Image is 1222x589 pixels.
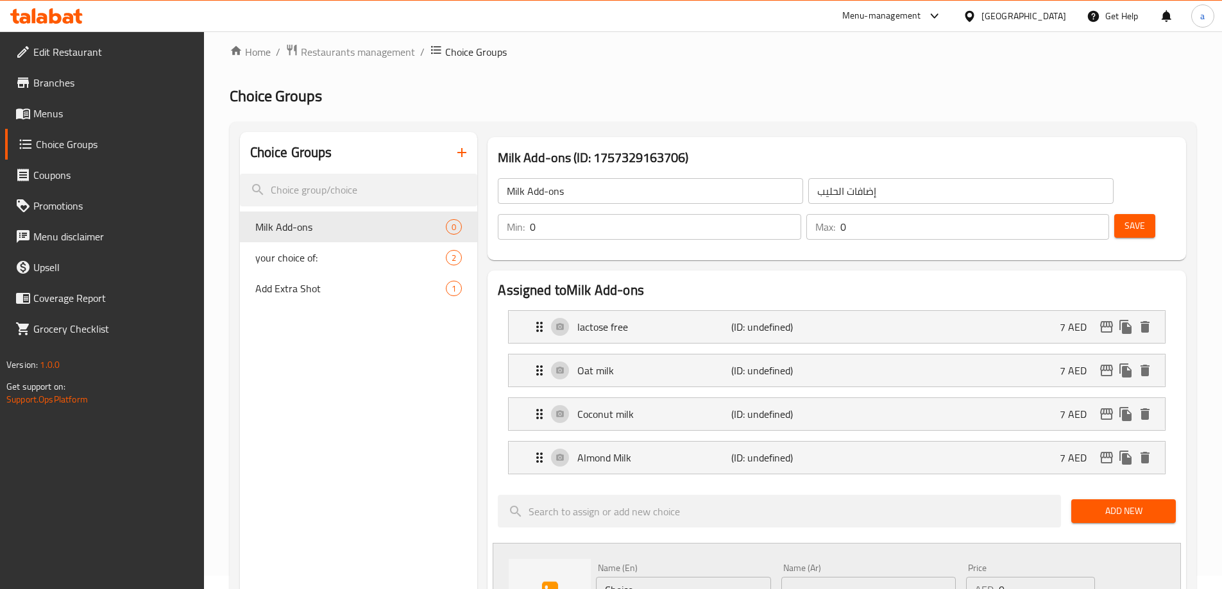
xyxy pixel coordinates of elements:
span: 1.0.0 [40,356,60,373]
div: Choices [446,281,462,296]
p: 7 AED [1060,406,1097,422]
span: Get support on: [6,378,65,395]
div: Expand [509,354,1165,386]
span: Add Extra Shot [255,281,446,296]
a: Support.OpsPlatform [6,391,88,408]
div: Add Extra Shot1 [240,273,478,304]
li: Expand [498,392,1176,436]
span: Edit Restaurant [33,44,194,60]
li: Expand [498,436,1176,479]
input: search [498,495,1061,527]
span: Save [1124,218,1145,234]
div: [GEOGRAPHIC_DATA] [981,9,1066,23]
div: Choices [446,219,462,235]
a: Home [230,44,271,60]
div: your choice of:2 [240,242,478,273]
div: Expand [509,311,1165,343]
p: 7 AED [1060,450,1097,465]
li: Expand [498,305,1176,349]
button: edit [1097,404,1116,424]
span: Coupons [33,167,194,183]
button: duplicate [1116,317,1135,336]
span: Choice Groups [230,81,322,110]
h2: Assigned to Milk Add-ons [498,281,1176,300]
a: Upsell [5,252,204,283]
p: Coconut milk [577,406,731,422]
a: Coverage Report [5,283,204,313]
button: duplicate [1116,448,1135,467]
p: Max: [815,219,835,235]
h3: Milk Add-ons (ID: 1757329163706) [498,147,1176,168]
input: search [240,174,478,206]
span: 1 [446,283,461,295]
p: Min: [507,219,525,235]
a: Branches [5,67,204,98]
a: Promotions [5,190,204,221]
span: 0 [446,221,461,233]
span: your choice of: [255,250,446,265]
p: (ID: undefined) [731,363,834,378]
button: delete [1135,317,1155,336]
nav: breadcrumb [230,44,1196,60]
span: Coverage Report [33,290,194,306]
li: / [276,44,280,60]
a: Menus [5,98,204,129]
a: Coupons [5,160,204,190]
button: edit [1097,361,1116,380]
a: Restaurants management [285,44,415,60]
a: Grocery Checklist [5,313,204,344]
a: Menu disclaimer [5,221,204,252]
p: 7 AED [1060,319,1097,335]
div: Menu-management [842,8,921,24]
span: Menus [33,106,194,121]
button: edit [1097,448,1116,467]
p: 7 AED [1060,363,1097,378]
p: (ID: undefined) [731,406,834,422]
a: Choice Groups [5,129,204,160]
div: Expand [509,398,1165,430]
h2: Choice Groups [250,143,332,162]
span: Add New [1082,503,1166,519]
span: Choice Groups [36,137,194,152]
span: Promotions [33,198,194,213]
p: (ID: undefined) [731,319,834,335]
div: Expand [509,442,1165,474]
button: Save [1114,214,1155,238]
p: Almond Milk [577,450,731,465]
p: (ID: undefined) [731,450,834,465]
span: Choice Groups [445,44,507,60]
button: delete [1135,361,1155,380]
span: Menu disclaimer [33,229,194,244]
span: Version: [6,356,38,373]
button: duplicate [1116,404,1135,424]
span: Branches [33,75,194,90]
span: Milk Add-ons [255,219,446,235]
p: Oat milk [577,363,731,378]
button: delete [1135,404,1155,424]
span: Restaurants management [301,44,415,60]
span: Upsell [33,260,194,275]
p: lactose free [577,319,731,335]
a: Edit Restaurant [5,37,204,67]
span: Grocery Checklist [33,321,194,336]
div: Milk Add-ons0 [240,212,478,242]
span: a [1200,9,1205,23]
button: Add New [1071,499,1176,523]
li: Expand [498,349,1176,392]
button: edit [1097,317,1116,336]
span: 2 [446,252,461,264]
button: duplicate [1116,361,1135,380]
li: / [420,44,425,60]
button: delete [1135,448,1155,467]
